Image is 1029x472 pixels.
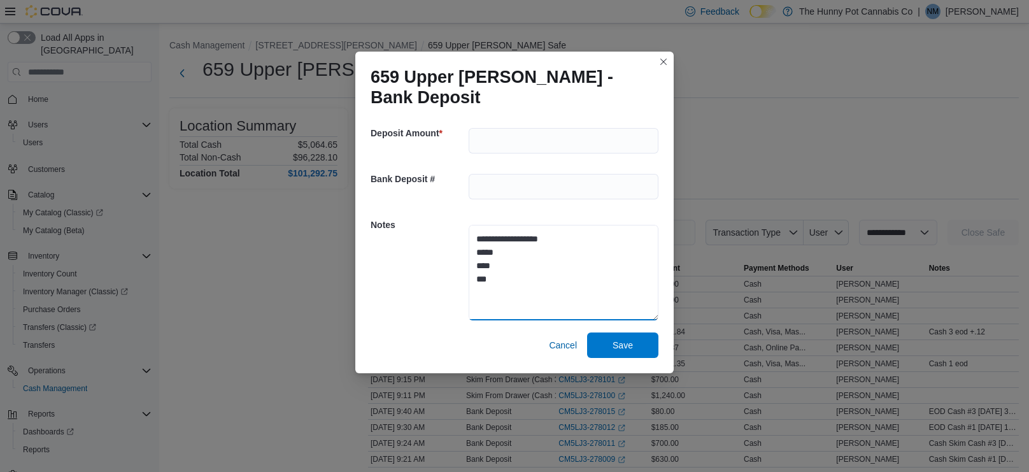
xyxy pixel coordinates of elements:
[371,120,466,146] h5: Deposit Amount
[613,339,633,352] span: Save
[371,212,466,238] h5: Notes
[587,333,658,358] button: Save
[371,67,648,108] h1: 659 Upper [PERSON_NAME] - Bank Deposit
[656,54,671,69] button: Closes this modal window
[371,166,466,192] h5: Bank Deposit #
[544,333,582,358] button: Cancel
[549,339,577,352] span: Cancel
